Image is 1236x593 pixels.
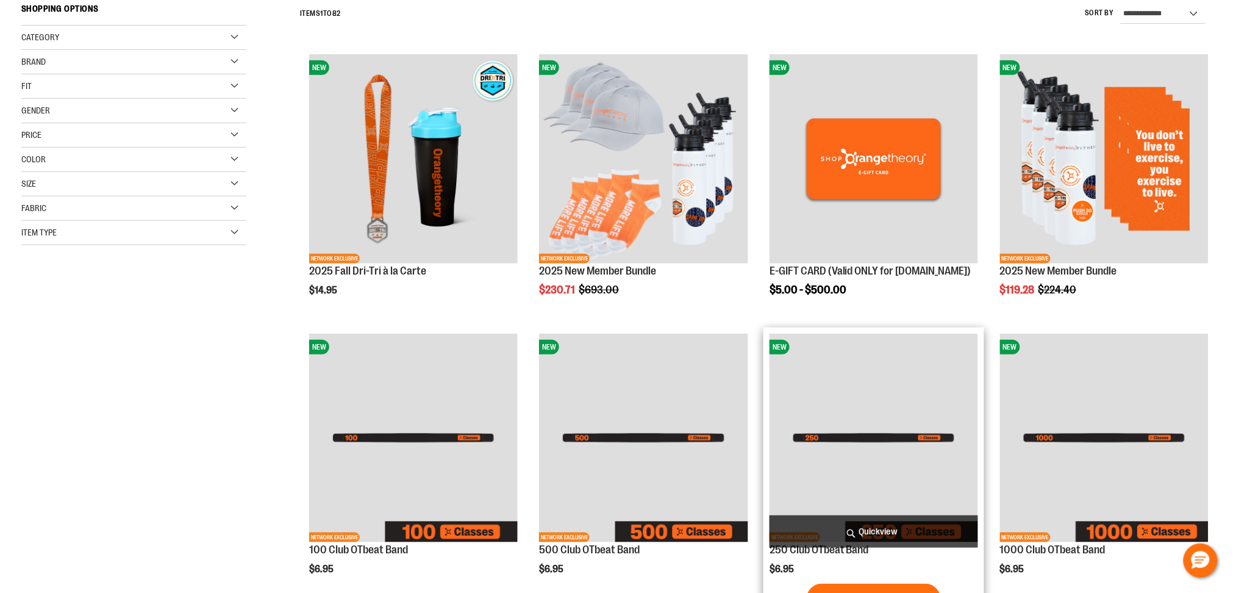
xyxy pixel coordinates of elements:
a: 1000 Club OTbeat Band [1000,544,1106,556]
span: NEW [309,340,329,354]
span: NEW [539,340,559,354]
span: NETWORK EXCLUSIVE [1000,254,1051,264]
a: Image of 250 Club OTbeat BandNEWNETWORK EXCLUSIVE [770,334,978,544]
a: 2025 New Member Bundle [539,265,656,277]
h2: Items to [300,4,341,23]
span: NETWORK EXCLUSIVE [1000,533,1051,542]
span: NEW [539,60,559,75]
span: 82 [332,9,341,18]
span: Fabric [21,203,46,213]
span: $6.95 [770,564,796,575]
img: E-GIFT CARD (Valid ONLY for ShopOrangetheory.com) [770,54,978,263]
span: NEW [1000,60,1020,75]
span: $6.95 [309,564,335,575]
a: Image of 1000 Club OTbeat BandNEWNETWORK EXCLUSIVE [1000,334,1209,544]
img: Image of 250 Club OTbeat Band [770,334,978,542]
span: Brand [21,57,46,66]
a: Image of 100 Club OTbeat BandNEWNETWORK EXCLUSIVE [309,334,518,544]
a: 250 Club OTbeat Band [770,544,869,556]
a: 500 Club OTbeat Band [539,544,640,556]
span: NEW [770,60,790,75]
span: NEW [770,340,790,354]
img: 2025 New Member Bundle [539,54,748,263]
img: Image of 500 Club OTbeat Band [539,334,748,542]
span: Gender [21,106,50,115]
img: Image of 1000 Club OTbeat Band [1000,334,1209,542]
span: $693.00 [579,284,621,296]
span: Item Type [21,228,57,237]
a: E-GIFT CARD (Valid ONLY for ShopOrangetheory.com)NEW [770,54,978,265]
span: $14.95 [309,285,339,296]
div: product [763,48,984,326]
div: product [994,48,1215,326]
span: NEW [1000,340,1020,354]
a: 100 Club OTbeat Band [309,544,408,556]
span: Color [21,154,46,164]
img: Image of 100 Club OTbeat Band [309,334,518,542]
span: 1 [320,9,323,18]
span: $6.95 [539,564,565,575]
span: $5.00 - $500.00 [770,284,846,296]
label: Sort By [1085,8,1115,18]
a: E-GIFT CARD (Valid ONLY for [DOMAIN_NAME]) [770,265,971,277]
span: Category [21,32,59,42]
a: Quickview [770,516,978,548]
a: 2025 New Member BundleNEWNETWORK EXCLUSIVE [1000,54,1209,265]
div: product [303,48,524,326]
span: NEW [309,60,329,75]
a: 2025 New Member BundleNEWNETWORK EXCLUSIVE [539,54,748,265]
img: 2025 New Member Bundle [1000,54,1209,263]
div: product [533,48,754,326]
span: $230.71 [539,284,577,296]
a: 2025 New Member Bundle [1000,265,1117,277]
span: NETWORK EXCLUSIVE [539,254,590,264]
span: NETWORK EXCLUSIVE [309,533,360,542]
span: Size [21,179,36,189]
span: $224.40 [1038,284,1079,296]
span: NETWORK EXCLUSIVE [309,254,360,264]
span: NETWORK EXCLUSIVE [539,533,590,542]
span: $6.95 [1000,564,1026,575]
span: Fit [21,81,32,91]
a: 2025 Fall Dri-Tri à la Carte [309,265,426,277]
span: Price [21,130,41,140]
button: Hello, have a question? Let’s chat. [1184,544,1218,578]
span: $119.28 [1000,284,1037,296]
a: Image of 500 Club OTbeat BandNEWNETWORK EXCLUSIVE [539,334,748,544]
a: 2025 Fall Dri-Tri à la CarteNEWNETWORK EXCLUSIVE [309,54,518,265]
img: 2025 Fall Dri-Tri à la Carte [309,54,518,263]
